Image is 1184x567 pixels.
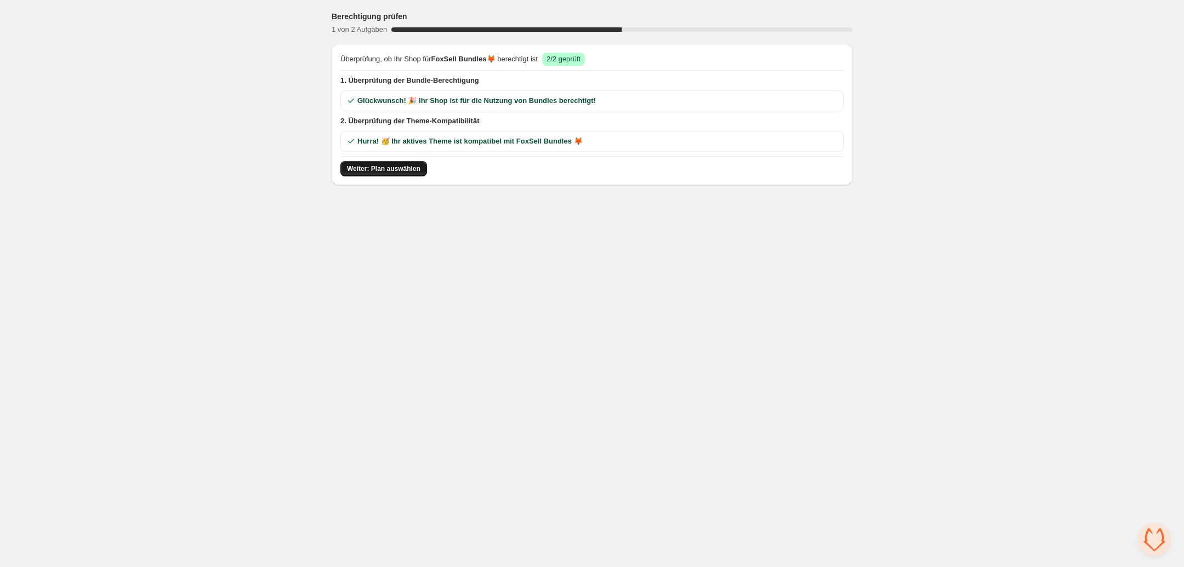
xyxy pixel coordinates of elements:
span: FoxSell Bundles [431,55,487,63]
span: Hurra! 🥳 Ihr aktives Theme ist kompatibel mit FoxSell Bundles 🦊 [357,136,583,147]
span: Weiter: Plan auswählen [347,164,420,173]
span: 2/2 geprüft [547,55,580,63]
button: Weiter: Plan auswählen [340,161,427,176]
span: 2. Überprüfung der Theme-Kompatibilität [340,116,844,127]
span: Überprüfung, ob Ihr Shop für 🦊 berechtigt ist [340,54,538,65]
span: 1. Überprüfung der Bundle-Berechtigung [340,75,844,86]
span: 1 von 2 Aufgaben [332,25,387,33]
span: Glückwunsch! 🎉 Ihr Shop ist für die Nutzung von Bundles berechtigt! [357,95,596,106]
div: Chat öffnen [1138,523,1171,556]
h3: Berechtigung prüfen [332,11,407,22]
